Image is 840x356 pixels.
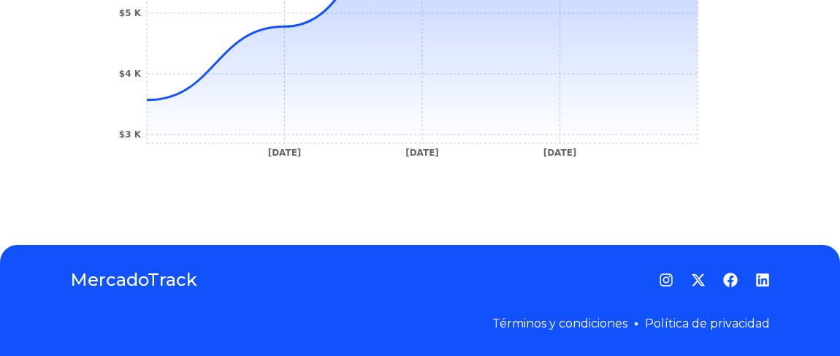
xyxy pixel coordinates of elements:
[645,317,770,330] a: Política de privacidad
[492,317,627,330] a: Términos y condiciones
[723,273,738,287] a: Facebook
[268,148,302,158] tspan: [DATE]
[691,273,706,287] a: Twitter
[119,8,142,18] tspan: $5 K
[755,273,770,287] a: LinkedIn
[70,268,197,292] a: MercadoTrack
[119,129,142,140] tspan: $3 K
[405,148,439,158] tspan: [DATE]
[543,148,577,158] tspan: [DATE]
[119,69,142,79] tspan: $4 K
[659,273,673,287] a: Instagram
